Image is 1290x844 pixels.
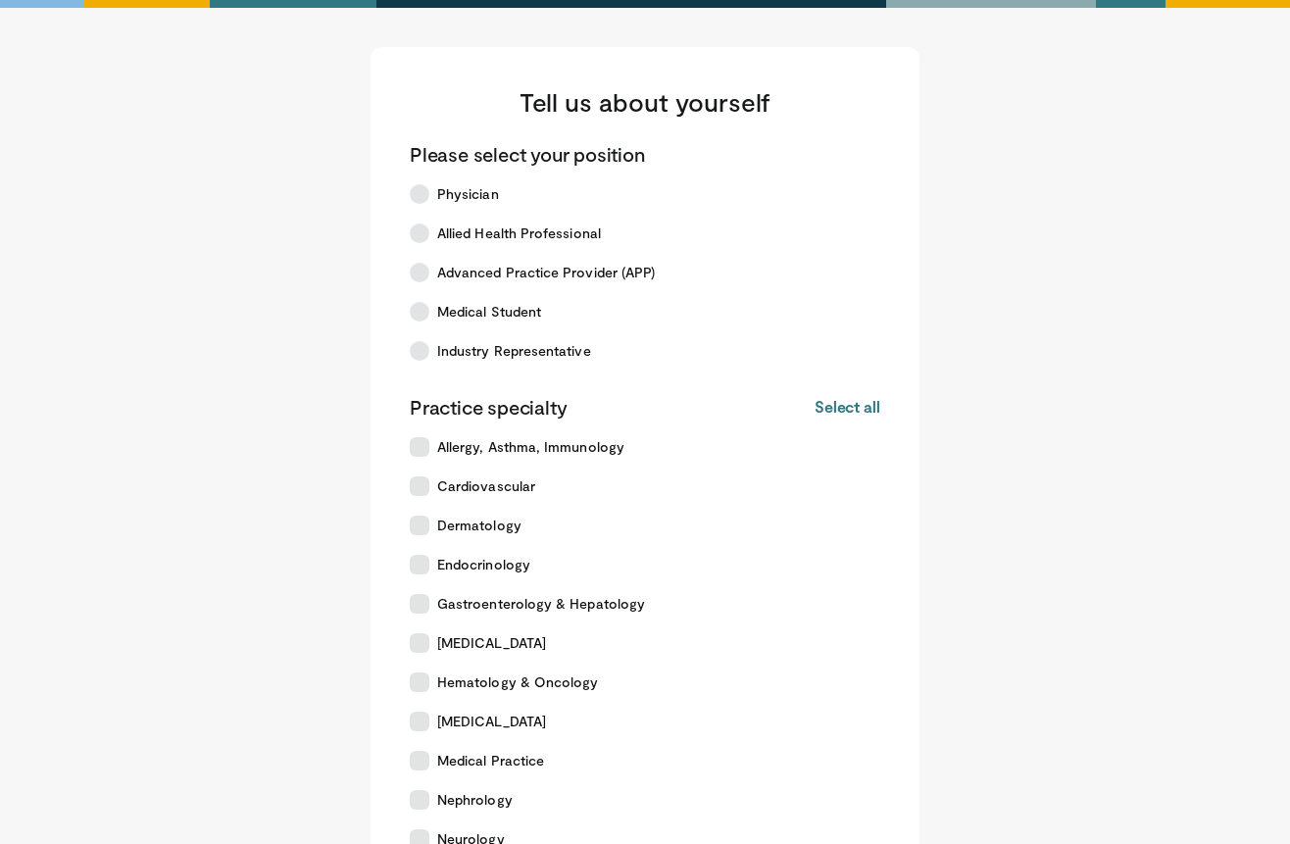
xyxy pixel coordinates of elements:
p: Practice specialty [410,394,567,420]
span: Allergy, Asthma, Immunology [437,437,624,457]
span: Cardiovascular [437,476,535,496]
span: [MEDICAL_DATA] [437,712,546,731]
span: Hematology & Oncology [437,672,598,692]
span: Medical Practice [437,751,544,770]
span: Medical Student [437,302,541,322]
span: Endocrinology [437,555,530,574]
span: Physician [437,184,499,204]
span: Dermatology [437,516,521,535]
span: Allied Health Professional [437,223,601,243]
span: [MEDICAL_DATA] [437,633,546,653]
button: Select all [815,396,880,418]
span: Gastroenterology & Hepatology [437,594,645,614]
span: Industry Representative [437,341,591,361]
h3: Tell us about yourself [410,86,880,118]
span: Advanced Practice Provider (APP) [437,263,655,282]
p: Please select your position [410,141,645,167]
span: Nephrology [437,790,513,810]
